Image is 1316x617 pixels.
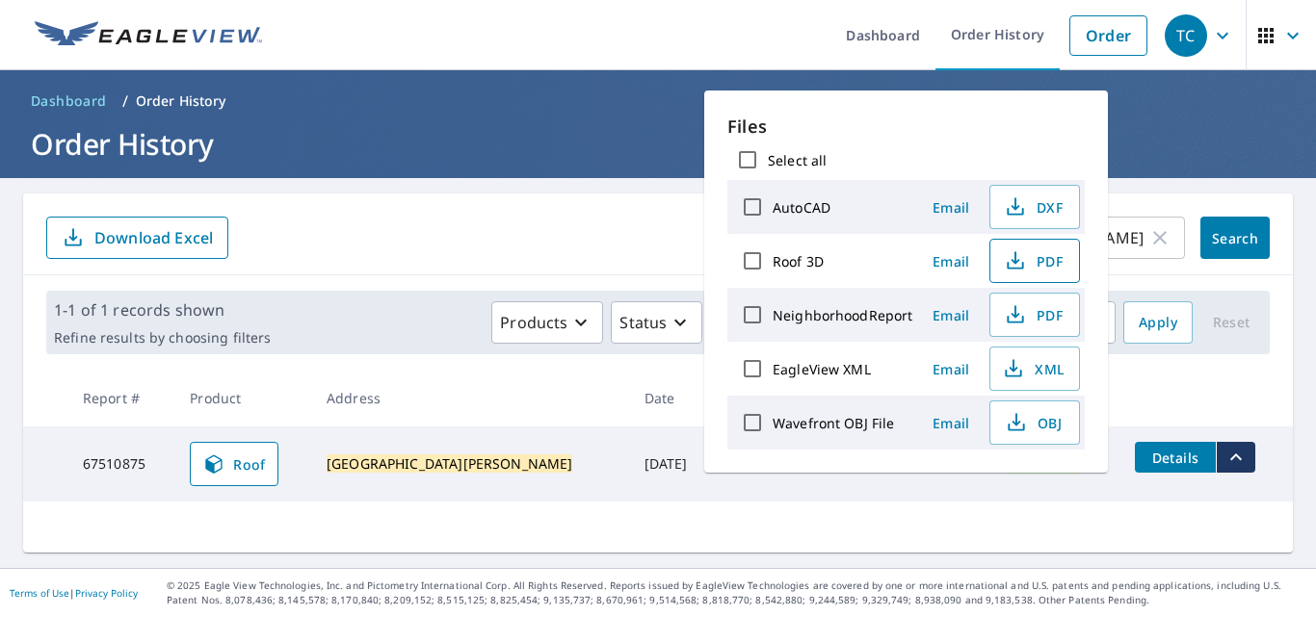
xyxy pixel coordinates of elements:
p: © 2025 Eagle View Technologies, Inc. and Pictometry International Corp. All Rights Reserved. Repo... [167,578,1306,607]
a: Dashboard [23,86,115,116]
button: Email [920,300,982,330]
li: / [122,90,128,113]
p: Files [727,114,1085,140]
div: TC [1165,14,1207,57]
button: filesDropdownBtn-67510875 [1216,442,1255,473]
th: Report # [67,370,174,426]
p: | [10,587,138,599]
span: OBJ [1002,411,1064,434]
td: 67510875 [67,426,174,501]
h1: Order History [23,124,1293,164]
label: Select all [768,151,827,169]
button: DXF [989,185,1080,229]
button: PDF [989,239,1080,283]
label: Roof 3D [773,252,824,270]
p: 1-1 of 1 records shown [54,298,271,321]
mark: [GEOGRAPHIC_DATA][PERSON_NAME] [327,454,573,473]
span: Apply [1139,311,1177,335]
label: AutoCAD [773,198,830,217]
a: Privacy Policy [75,586,138,600]
button: Email [920,354,982,384]
button: PDF [989,293,1080,337]
span: Email [928,252,974,270]
span: DXF [1002,195,1064,219]
span: Email [928,306,974,324]
a: Terms of Use [10,586,69,600]
span: Dashboard [31,91,107,111]
span: XML [1002,357,1064,380]
nav: breadcrumb [23,86,1293,116]
button: XML [989,347,1080,391]
img: EV Logo [35,21,262,50]
p: Refine results by choosing filters [54,329,271,347]
th: Date [629,370,714,426]
button: Search [1200,217,1270,259]
a: Order [1069,15,1147,56]
label: EagleView XML [773,360,871,378]
td: [DATE] [629,426,714,501]
label: NeighborhoodReport [773,306,912,324]
button: Apply [1123,301,1193,344]
p: Products [500,311,567,334]
button: Products [491,301,603,344]
button: detailsBtn-67510875 [1135,442,1216,473]
span: PDF [1002,303,1064,326]
button: OBJ [989,400,1080,445]
span: Search [1216,229,1254,247]
button: Download Excel [46,217,228,259]
span: Details [1146,449,1204,467]
button: Email [920,193,982,222]
label: Wavefront OBJ File [773,414,894,432]
button: Status [611,301,702,344]
span: Email [928,414,974,432]
button: Email [920,408,982,438]
span: Email [928,198,974,217]
a: Roof [190,442,278,486]
span: Roof [202,452,266,476]
span: PDF [1002,249,1064,272]
th: Address [311,370,629,426]
p: Download Excel [94,227,213,248]
button: Email [920,246,982,276]
span: Email [928,360,974,378]
p: Status [619,311,667,334]
p: Order History [136,91,226,111]
th: Product [174,370,311,426]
